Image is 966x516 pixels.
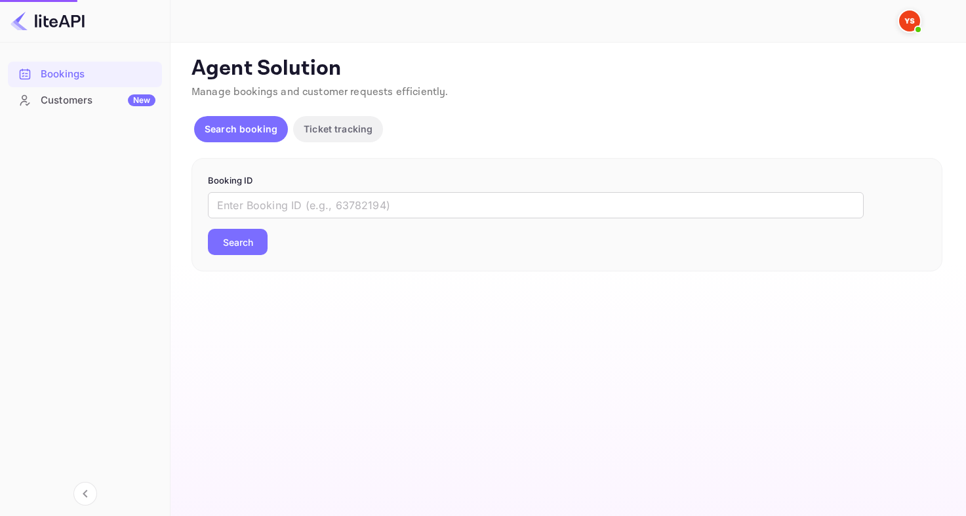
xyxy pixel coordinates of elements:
p: Booking ID [208,174,926,188]
button: Collapse navigation [73,482,97,506]
button: Search [208,229,268,255]
span: Manage bookings and customer requests efficiently. [191,85,449,99]
div: Bookings [8,62,162,87]
a: Bookings [8,62,162,86]
input: Enter Booking ID (e.g., 63782194) [208,192,864,218]
p: Search booking [205,122,277,136]
div: Bookings [41,67,155,82]
img: LiteAPI logo [10,10,85,31]
a: CustomersNew [8,88,162,112]
p: Agent Solution [191,56,942,82]
div: CustomersNew [8,88,162,113]
div: New [128,94,155,106]
div: Customers [41,93,155,108]
p: Ticket tracking [304,122,372,136]
img: Yandex Support [899,10,920,31]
